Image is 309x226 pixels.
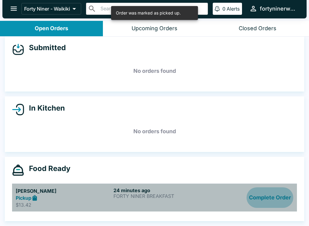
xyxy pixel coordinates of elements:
h4: Submitted [24,43,66,52]
p: FORTY NINER BREAKFAST [113,193,209,199]
strong: Pickup [16,195,31,201]
p: 0 [222,6,225,12]
h4: Food Ready [24,164,70,173]
h5: [PERSON_NAME] [16,187,111,195]
div: Closed Orders [239,25,276,32]
button: Complete Order [247,187,293,208]
h6: 24 minutes ago [113,187,209,193]
a: [PERSON_NAME]Pickup$13.4224 minutes agoFORTY NINER BREAKFASTComplete Order [12,183,297,212]
p: Forty Niner - Waikiki [24,6,70,12]
h5: No orders found [12,121,297,142]
button: Forty Niner - Waikiki [21,3,81,15]
button: fortyninerwaikiki [247,2,299,15]
p: $13.42 [16,202,111,208]
div: Upcoming Orders [132,25,177,32]
p: Alerts [227,6,240,12]
div: Order was marked as picked up. [116,8,181,18]
h4: In Kitchen [24,104,65,113]
div: Open Orders [35,25,68,32]
h5: No orders found [12,60,297,82]
button: open drawer [6,1,21,16]
div: fortyninerwaikiki [260,5,297,12]
input: Search orders by name or phone number [99,5,205,13]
